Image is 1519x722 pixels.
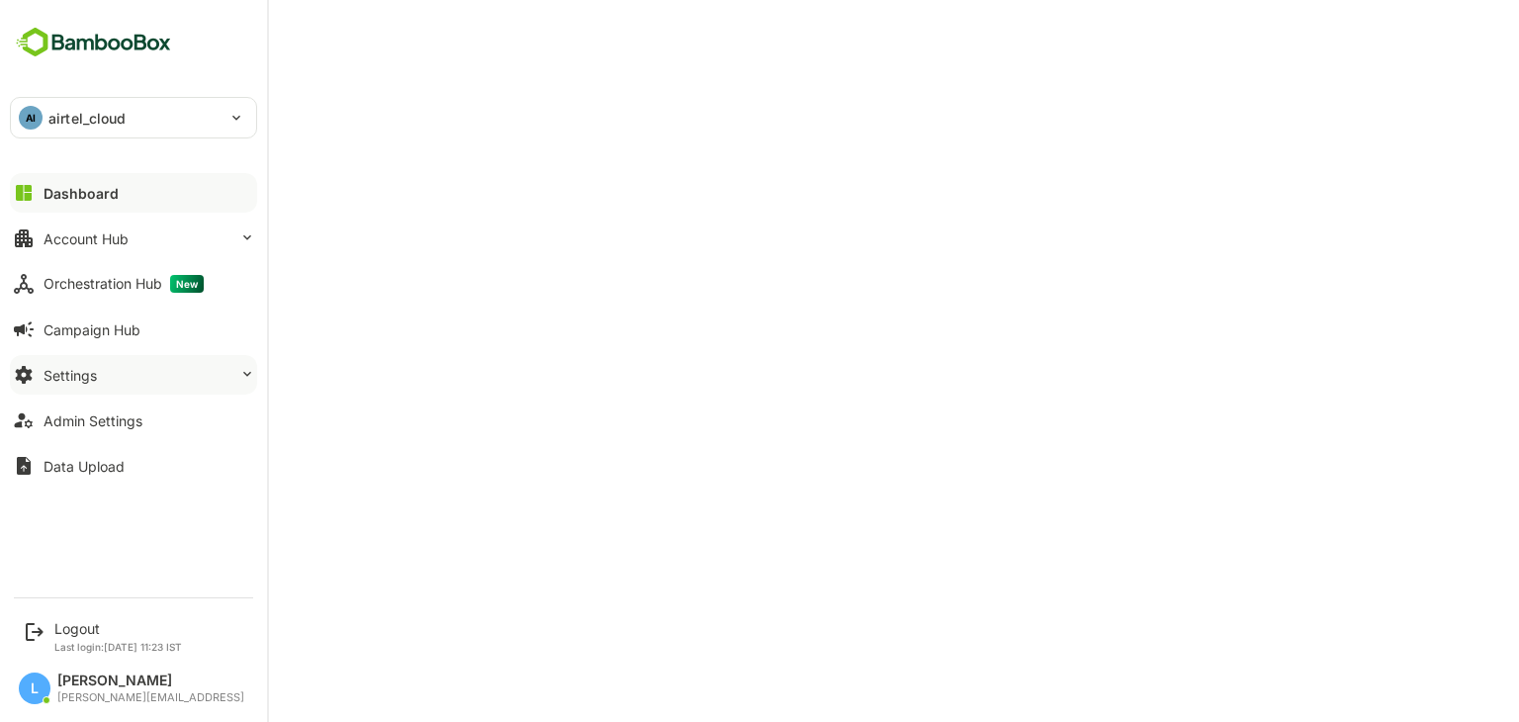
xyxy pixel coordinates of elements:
div: AIairtel_cloud [11,98,256,137]
div: L [19,673,50,704]
div: [PERSON_NAME] [57,673,244,689]
div: Campaign Hub [44,321,140,338]
p: airtel_cloud [48,108,127,129]
button: Settings [10,355,257,395]
img: BambooboxFullLogoMark.5f36c76dfaba33ec1ec1367b70bb1252.svg [10,24,177,61]
button: Orchestration HubNew [10,264,257,304]
div: Settings [44,367,97,384]
button: Data Upload [10,446,257,486]
div: Orchestration Hub [44,275,204,293]
button: Dashboard [10,173,257,213]
div: AI [19,106,43,130]
div: Dashboard [44,185,119,202]
button: Admin Settings [10,401,257,440]
span: New [170,275,204,293]
button: Account Hub [10,219,257,258]
div: Logout [54,620,182,637]
button: Campaign Hub [10,310,257,349]
div: [PERSON_NAME][EMAIL_ADDRESS] [57,691,244,704]
div: Admin Settings [44,412,142,429]
div: Account Hub [44,230,129,247]
p: Last login: [DATE] 11:23 IST [54,641,182,653]
div: Data Upload [44,458,125,475]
